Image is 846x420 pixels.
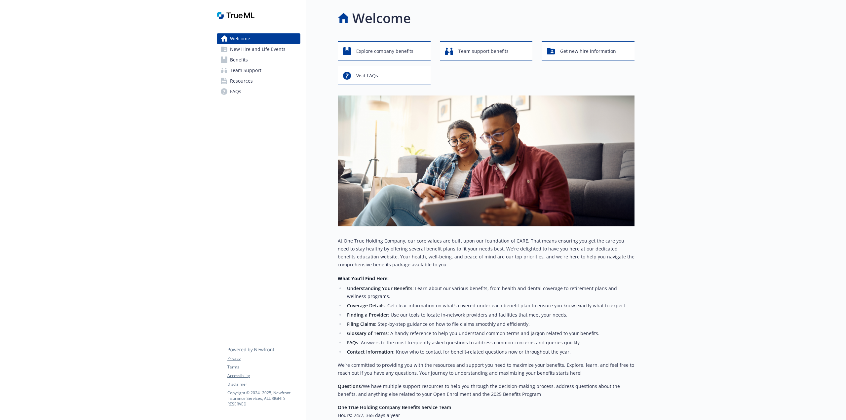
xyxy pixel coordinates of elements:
span: Team Support [230,65,261,76]
a: Team Support [217,65,300,76]
li: : Learn about our various benefits, from health and dental coverage to retirement plans and welln... [345,285,634,300]
button: Explore company benefits [338,41,431,60]
strong: What You’ll Find Here: [338,275,389,282]
a: Disclaimer [227,381,300,387]
button: Get new hire information [542,41,634,60]
a: Welcome [217,33,300,44]
span: Visit FAQs [356,69,378,82]
strong: Finding a Provider [347,312,388,318]
span: Explore company benefits [356,45,413,57]
h6: Hours: 24/7, 365 days a year [338,411,634,419]
strong: FAQs [347,339,358,346]
span: New Hire and Life Events [230,44,286,55]
li: : Use our tools to locate in-network providers and facilities that meet your needs. [345,311,634,319]
strong: One True Holding Company Benefits Service Team [338,404,451,410]
li: : Answers to the most frequently asked questions to address common concerns and queries quickly. [345,339,634,347]
p: We’re committed to providing you with the resources and support you need to maximize your benefit... [338,361,634,377]
span: Benefits [230,55,248,65]
button: Team support benefits [440,41,533,60]
button: Visit FAQs [338,66,431,85]
a: FAQs [217,86,300,97]
img: overview page banner [338,95,634,226]
a: Accessibility [227,373,300,379]
h1: Welcome [352,8,411,28]
li: : Step-by-step guidance on how to file claims smoothly and efficiently. [345,320,634,328]
a: Resources [217,76,300,86]
a: New Hire and Life Events [217,44,300,55]
span: FAQs [230,86,241,97]
span: Team support benefits [458,45,509,57]
a: Benefits [217,55,300,65]
span: Resources [230,76,253,86]
li: : Know who to contact for benefit-related questions now or throughout the year. [345,348,634,356]
strong: Contact Information [347,349,393,355]
li: : A handy reference to help you understand common terms and jargon related to your benefits. [345,329,634,337]
span: Welcome [230,33,250,44]
strong: Understanding Your Benefits [347,285,412,291]
p: Copyright © 2024 - 2025 , Newfront Insurance Services, ALL RIGHTS RESERVED [227,390,300,407]
a: Terms [227,364,300,370]
strong: Glossary of Terms [347,330,388,336]
strong: Filing Claims [347,321,375,327]
strong: Coverage Details [347,302,385,309]
a: Privacy [227,356,300,362]
span: Get new hire information [560,45,616,57]
p: We have multiple support resources to help you through the decision-making process, address quest... [338,382,634,398]
p: At One True Holding Company, our core values are built upon our foundation of CARE. That means en... [338,237,634,269]
strong: Questions? [338,383,363,389]
li: : Get clear information on what’s covered under each benefit plan to ensure you know exactly what... [345,302,634,310]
